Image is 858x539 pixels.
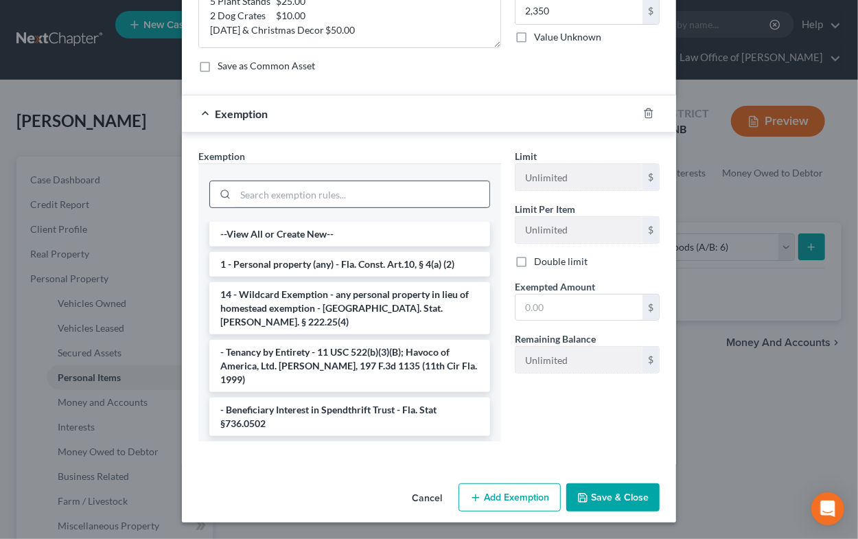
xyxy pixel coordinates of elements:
label: Save as Common Asset [218,59,315,73]
button: Save & Close [566,483,660,512]
div: $ [642,164,659,190]
label: Remaining Balance [515,332,596,346]
div: Open Intercom Messenger [811,492,844,525]
li: - Beneficiary Interest in Spendthrift Trust - Fla. Stat §736.0502 [209,398,490,436]
input: -- [515,164,642,190]
label: Value Unknown [534,30,601,44]
span: Exemption [198,150,245,162]
label: Limit Per Item [515,202,575,216]
div: $ [642,347,659,373]
button: Add Exemption [459,483,561,512]
label: Double limit [534,255,588,268]
div: $ [642,295,659,321]
span: Limit [515,150,537,162]
li: - Tenancy by Entirety - 11 USC 522(b)(3)(B); Havoco of America, Ltd. [PERSON_NAME], 197 F.3d 1135... [209,340,490,392]
input: -- [515,217,642,243]
li: --View All or Create New-- [209,222,490,246]
span: Exemption [215,107,268,120]
div: $ [642,217,659,243]
button: Cancel [401,485,453,512]
input: -- [515,347,642,373]
input: Search exemption rules... [235,181,489,207]
span: Exempted Amount [515,281,595,293]
li: 14 - Wildcard Exemption - any personal property in lieu of homestead exemption - [GEOGRAPHIC_DATA... [209,282,490,334]
li: 1 - Personal property (any) - Fla. Const. Art.10, § 4(a) (2) [209,252,490,277]
input: 0.00 [515,295,642,321]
